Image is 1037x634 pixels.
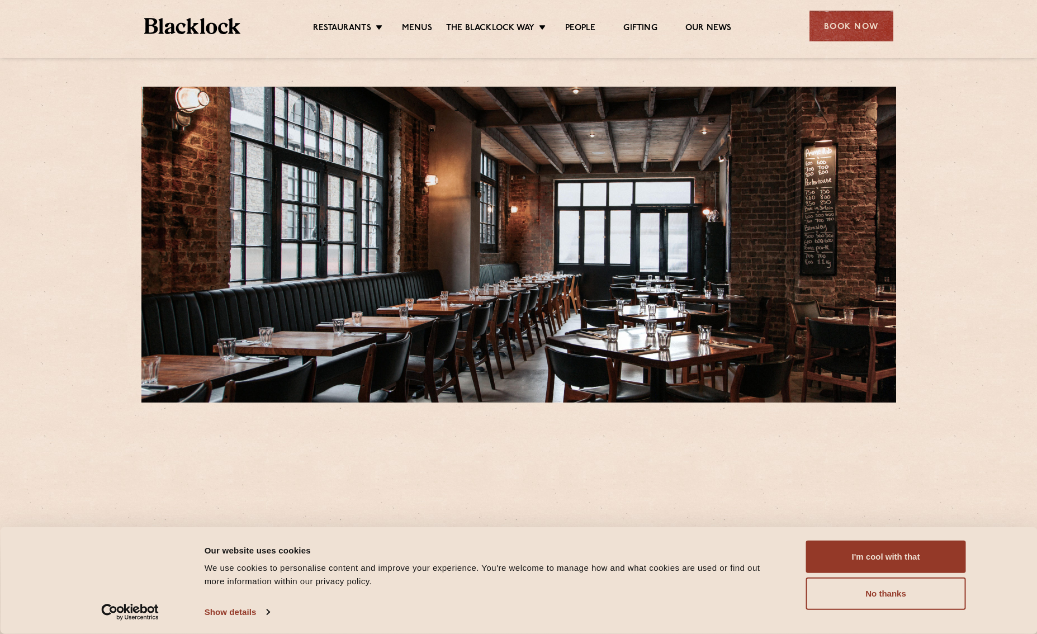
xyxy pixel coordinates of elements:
div: We use cookies to personalise content and improve your experience. You're welcome to manage how a... [205,561,781,588]
a: Restaurants [313,23,371,35]
a: People [565,23,595,35]
a: Our News [685,23,732,35]
a: Show details [205,604,269,621]
button: No thanks [806,578,966,610]
div: Our website uses cookies [205,543,781,557]
a: Menus [402,23,432,35]
a: The Blacklock Way [446,23,534,35]
a: Gifting [623,23,657,35]
a: Usercentrics Cookiebot - opens in a new window [81,604,179,621]
button: I'm cool with that [806,541,966,573]
div: Book Now [809,11,893,41]
img: BL_Textured_Logo-footer-cropped.svg [144,18,241,34]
